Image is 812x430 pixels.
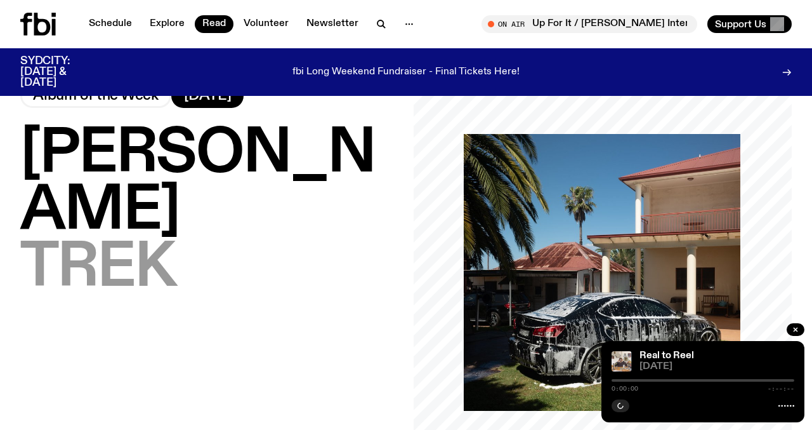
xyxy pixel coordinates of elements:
a: Explore [142,15,192,33]
button: On AirUp For It / [PERSON_NAME] Interview [481,15,697,33]
span: Album of the Week [33,89,159,103]
span: [DATE] [184,89,232,103]
button: Support Us [707,15,792,33]
a: Schedule [81,15,140,33]
a: Newsletter [299,15,366,33]
span: 0:00:00 [612,386,638,392]
a: Read [195,15,233,33]
a: Volunteer [236,15,296,33]
p: fbi Long Weekend Fundraiser - Final Tickets Here! [292,67,520,78]
span: Support Us [715,18,766,30]
h3: SYDCITY: [DATE] & [DATE] [20,56,101,88]
span: TREK [20,237,174,300]
span: [DATE] [639,362,794,372]
img: Jasper Craig Adams holds a vintage camera to his eye, obscuring his face. He is wearing a grey ju... [612,351,632,372]
span: [PERSON_NAME] [20,123,375,243]
a: Real to Reel [639,351,694,361]
span: -:--:-- [768,386,794,392]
